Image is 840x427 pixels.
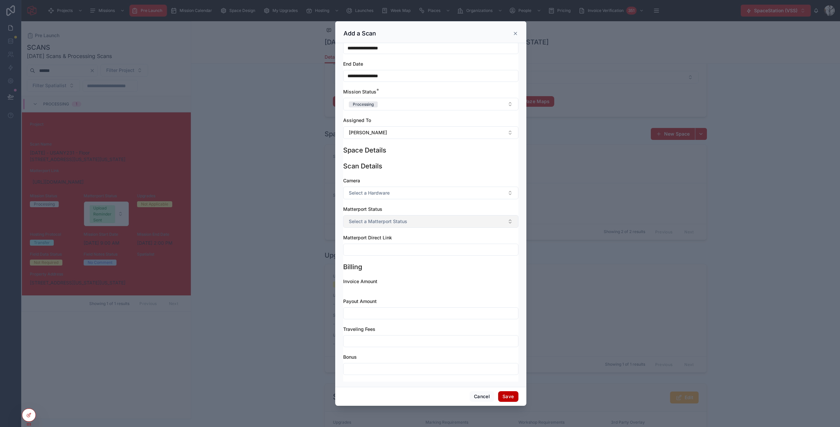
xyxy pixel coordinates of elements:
[343,262,362,272] h1: Billing
[344,30,376,37] h3: Add a Scan
[343,298,377,304] span: Payout Amount
[343,126,518,139] button: Select Button
[343,117,371,123] span: Assigned To
[343,278,377,284] span: Invoice Amount
[343,89,376,94] span: Mission Status
[343,146,386,155] h1: Space Details
[343,187,518,199] button: Select Button
[343,215,518,228] button: Select Button
[343,161,382,171] h1: Scan Details
[470,391,494,402] button: Cancel
[343,98,518,110] button: Select Button
[349,190,390,196] span: Select a Hardware
[343,206,382,212] span: Matterport Status
[343,178,360,183] span: Camera
[353,101,374,107] div: Processing
[498,391,518,402] button: Save
[343,354,357,360] span: Bonus
[343,326,375,332] span: Traveling Fees
[349,129,387,136] span: [PERSON_NAME]
[343,235,392,240] span: Matterport Direct Link
[349,218,407,225] span: Select a Matterport Status
[343,61,363,67] span: End Date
